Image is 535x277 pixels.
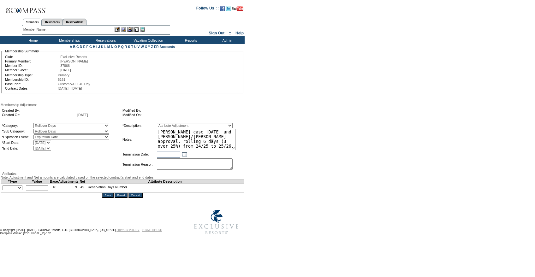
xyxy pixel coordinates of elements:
a: O [114,45,117,49]
td: Membership Type: [5,73,57,77]
td: *Value [24,180,50,184]
a: V [138,45,140,49]
td: *Sub Category: [2,129,33,134]
a: PRIVACY POLICY [116,228,140,232]
td: Attribute Description [86,180,244,184]
a: I [96,45,97,49]
span: [DATE] - [DATE] [58,86,82,90]
div: Note: Adjustment and Net amounts are calculated based on the selected contract's start and end da... [1,175,244,179]
td: Base Plan: [5,82,57,86]
a: T [131,45,133,49]
td: Reports [172,36,208,44]
a: ER Accounts [154,45,175,49]
a: M [107,45,110,49]
a: N [111,45,114,49]
a: H [93,45,95,49]
input: Cancel [128,193,143,198]
input: Reset [115,193,127,198]
a: E [83,45,85,49]
td: *Expiration Event: [2,134,33,139]
a: Members [23,19,42,26]
td: Vacation Collection [123,36,172,44]
span: 6161 [58,78,65,81]
a: X [145,45,147,49]
a: B [73,45,75,49]
td: Created On: [2,113,77,117]
a: P [118,45,120,49]
a: Follow us on Twitter [226,8,231,12]
td: Follow Us :: [196,5,219,13]
td: Notes: [122,129,156,150]
a: Y [148,45,150,49]
a: K [101,45,104,49]
a: R [125,45,127,49]
td: Modified By: [122,109,241,112]
div: Member Name: [23,27,48,32]
img: Become our fan on Facebook [220,6,225,11]
td: Net [79,180,86,184]
td: Memberships [51,36,87,44]
span: Exclusive Resorts [60,55,87,59]
td: Termination Date: [122,151,156,158]
td: 9 [58,184,79,193]
td: 49 [79,184,86,193]
span: 37866 [60,64,70,68]
img: b_edit.gif [115,27,120,32]
td: *Category: [2,123,33,128]
a: Help [235,31,244,35]
a: Reservations [63,19,86,25]
a: Sign Out [209,31,224,35]
td: *Description: [122,123,156,128]
td: Member ID: [5,64,60,68]
a: C [76,45,79,49]
a: F [86,45,88,49]
td: Modified On: [122,113,241,117]
td: Reservation Days Number [86,184,244,193]
a: G [89,45,92,49]
td: Primary Member: [5,59,60,63]
img: Impersonate [127,27,133,32]
td: Home [14,36,51,44]
img: Reservations [134,27,139,32]
img: Compass Home [5,2,46,15]
a: D [80,45,82,49]
img: View [121,27,126,32]
span: [DATE] [60,68,71,72]
a: U [134,45,137,49]
span: Primary [58,73,69,77]
td: Termination Reason: [122,158,156,170]
a: J [98,45,100,49]
img: Subscribe to our YouTube Channel [232,6,243,11]
a: Open the calendar popup. [181,151,188,158]
td: Created By: [2,109,77,112]
span: [DATE] [77,113,88,117]
td: Member Since: [5,68,60,72]
a: S [128,45,130,49]
span: [PERSON_NAME] [60,59,88,63]
td: Adjustments [58,180,79,184]
a: Residences [42,19,63,25]
a: TERMS OF USE [142,228,162,232]
td: *Type [1,180,24,184]
img: Exclusive Resorts [188,206,245,238]
a: W [141,45,144,49]
a: Q [121,45,123,49]
a: L [104,45,106,49]
a: Subscribe to our YouTube Channel [232,8,243,12]
legend: Membership Summary [4,49,39,53]
td: *End Date: [2,146,33,151]
td: 40 [50,184,58,193]
td: *Start Date: [2,140,33,145]
a: A [70,45,72,49]
td: Base [50,180,58,184]
img: Follow us on Twitter [226,6,231,11]
a: Become our fan on Facebook [220,8,225,12]
img: b_calculator.gif [140,27,145,32]
td: Admin [208,36,245,44]
span: :: [229,31,231,35]
td: Club: [5,55,60,59]
div: Attributes [1,172,244,175]
a: Z [151,45,153,49]
td: Reservations [87,36,123,44]
td: Membership ID: [5,78,57,81]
